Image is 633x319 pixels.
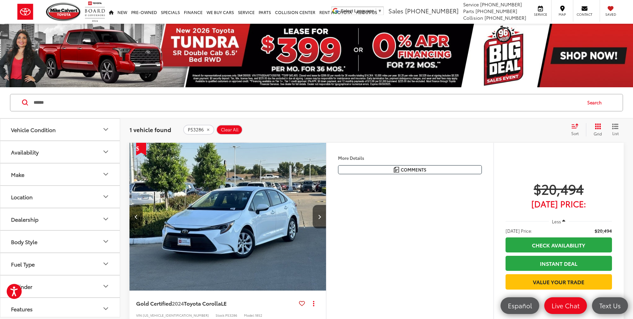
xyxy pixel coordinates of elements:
[506,180,612,197] span: $20,494
[571,130,579,136] span: Sort
[405,6,458,15] span: [PHONE_NUMBER]
[188,127,204,132] span: P53286
[136,313,143,318] span: VIN:
[11,283,32,290] div: Cylinder
[11,171,24,178] div: Make
[485,14,526,21] span: [PHONE_NUMBER]
[313,205,326,228] button: Next image
[129,125,171,133] span: 1 vehicle found
[505,301,535,310] span: Español
[221,127,239,132] span: Clear All
[102,125,110,133] div: Vehicle Condition
[0,208,120,230] button: DealershipDealership
[0,164,120,185] button: MakeMake
[506,274,612,289] a: Value Your Trade
[577,12,592,17] span: Contact
[216,313,225,318] span: Stock:
[594,131,602,136] span: Grid
[463,1,479,8] span: Service
[11,216,38,222] div: Dealership
[544,297,587,314] a: Live Chat
[102,305,110,313] div: Features
[552,218,561,224] span: Less
[401,167,426,173] span: Comments
[607,123,624,136] button: List View
[183,125,214,135] button: remove P53286
[463,8,474,14] span: Parts
[11,194,33,200] div: Location
[102,215,110,223] div: Dealership
[338,165,482,174] button: Comments
[136,300,296,307] a: Gold Certified2024Toyota CorollaLE
[0,276,120,297] button: CylinderCylinder
[480,1,522,8] span: [PHONE_NUMBER]
[378,8,382,13] span: ▼
[102,193,110,201] div: Location
[533,12,548,17] span: Service
[501,297,539,314] a: Español
[244,313,255,318] span: Model:
[102,237,110,245] div: Body Style
[129,143,327,291] img: 2024 Toyota Corolla LE
[172,299,184,307] span: 2024
[11,261,35,267] div: Fuel Type
[102,170,110,178] div: Make
[102,282,110,290] div: Cylinder
[595,227,612,234] span: $20,494
[568,123,586,136] button: Select sort value
[308,297,319,309] button: Actions
[0,186,120,208] button: LocationLocation
[136,143,146,155] span: Get Price Drop Alert
[388,6,403,15] span: Sales
[555,12,570,17] span: Map
[338,155,482,160] h4: More Details
[592,297,628,314] a: Text Us
[0,253,120,275] button: Fuel TypeFuel Type
[0,141,120,163] button: AvailabilityAvailability
[129,143,327,291] div: 2024 Toyota Corolla LE 1
[216,125,243,135] button: Clear All
[143,313,209,318] span: [US_VEHICLE_IDENTIFICATION_NUMBER]
[11,149,39,155] div: Availability
[129,205,143,228] button: Previous image
[184,299,221,307] span: Toyota Corolla
[586,123,607,136] button: Grid View
[548,301,583,310] span: Live Chat
[394,167,399,173] img: Comments
[612,130,619,136] span: List
[506,256,612,271] a: Instant Deal
[221,299,227,307] span: LE
[506,200,612,207] span: [DATE] Price:
[225,313,237,318] span: P53286
[136,299,172,307] span: Gold Certified
[549,215,569,227] button: Less
[11,306,33,312] div: Features
[313,301,314,306] span: dropdown dots
[506,237,612,252] a: Check Availability
[603,12,618,17] span: Saved
[0,119,120,140] button: Vehicle ConditionVehicle Condition
[476,8,517,14] span: [PHONE_NUMBER]
[506,227,532,234] span: [DATE] Price:
[129,143,327,291] a: 2024 Toyota Corolla LE2024 Toyota Corolla LE2024 Toyota Corolla LE2024 Toyota Corolla LE
[463,14,483,21] span: Collision
[46,3,81,21] img: Mike Calvert Toyota
[33,95,581,111] input: Search by Make, Model, or Keyword
[11,126,56,133] div: Vehicle Condition
[255,313,262,318] span: 1852
[581,94,611,111] button: Search
[11,238,37,245] div: Body Style
[0,231,120,252] button: Body StyleBody Style
[102,260,110,268] div: Fuel Type
[102,148,110,156] div: Availability
[596,301,624,310] span: Text Us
